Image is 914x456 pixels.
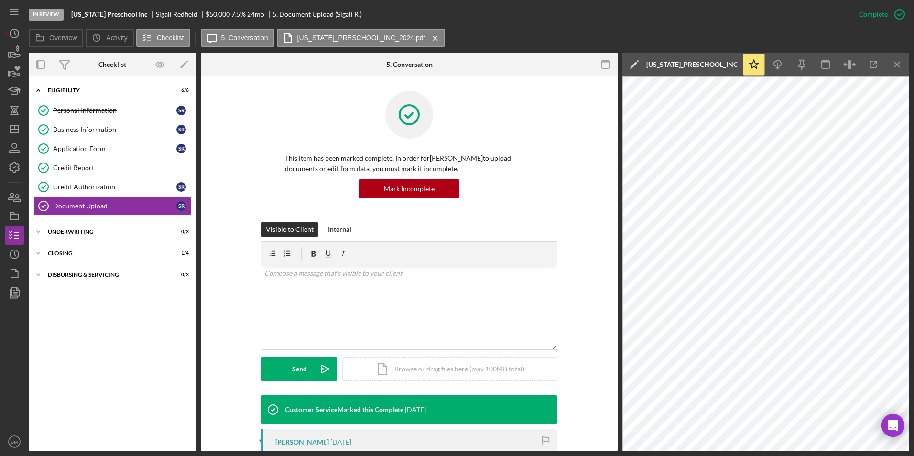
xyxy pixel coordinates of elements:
div: Underwriting [48,229,165,235]
div: [US_STATE]_PRESCHOOL_INC_2024.pdf [646,61,737,68]
div: 0 / 3 [172,272,189,278]
div: 24 mo [247,11,264,18]
div: Personal Information [53,107,176,114]
text: BM [11,439,18,445]
label: 5. Conversation [221,34,268,42]
div: Eligibility [48,87,165,93]
div: Disbursing & Servicing [48,272,165,278]
div: 7.5 % [231,11,246,18]
label: Checklist [157,34,184,42]
div: Credit Report [53,164,191,172]
div: Application Form [53,145,176,152]
div: Document Upload [53,202,176,210]
button: 5. Conversation [201,29,274,47]
div: Customer Service Marked this Complete [285,406,403,413]
button: Checklist [136,29,190,47]
div: 5. Document Upload (Sigali R.) [272,11,362,18]
button: [US_STATE]_PRESCHOOL_INC_2024.pdf [277,29,445,47]
a: Application FormSR [33,139,191,158]
button: Visible to Client [261,222,318,237]
button: Send [261,357,337,381]
div: 0 / 3 [172,229,189,235]
time: 2025-09-15 23:33 [405,406,426,413]
button: BM [5,432,24,451]
div: S R [176,201,186,211]
div: Open Intercom Messenger [881,414,904,437]
button: Overview [29,29,83,47]
button: Complete [849,5,909,24]
div: S R [176,125,186,134]
label: Activity [106,34,127,42]
button: Internal [323,222,356,237]
div: Business Information [53,126,176,133]
div: [PERSON_NAME] [275,438,329,446]
div: In Review [29,9,64,21]
div: Visible to Client [266,222,314,237]
a: Business InformationSR [33,120,191,139]
div: Internal [328,222,351,237]
div: 5. Conversation [386,61,433,68]
a: Document UploadSR [33,196,191,216]
button: Mark Incomplete [359,179,459,198]
div: S R [176,182,186,192]
p: This item has been marked complete. In order for [PERSON_NAME] to upload documents or edit form d... [285,153,533,174]
div: S R [176,144,186,153]
label: Overview [49,34,77,42]
a: Personal InformationSR [33,101,191,120]
div: 6 / 6 [172,87,189,93]
button: Activity [86,29,133,47]
div: Sigali Redfield [156,11,206,18]
div: S R [176,106,186,115]
div: 1 / 4 [172,250,189,256]
time: 2025-09-15 22:41 [330,438,351,446]
div: Credit Authorization [53,183,176,191]
div: Complete [859,5,888,24]
span: $50,000 [206,10,230,18]
div: Send [292,357,307,381]
b: [US_STATE] Preschool Inc [71,11,148,18]
a: Credit AuthorizationSR [33,177,191,196]
div: Closing [48,250,165,256]
label: [US_STATE]_PRESCHOOL_INC_2024.pdf [297,34,425,42]
div: Checklist [98,61,126,68]
a: Credit Report [33,158,191,177]
div: Mark Incomplete [384,179,435,198]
